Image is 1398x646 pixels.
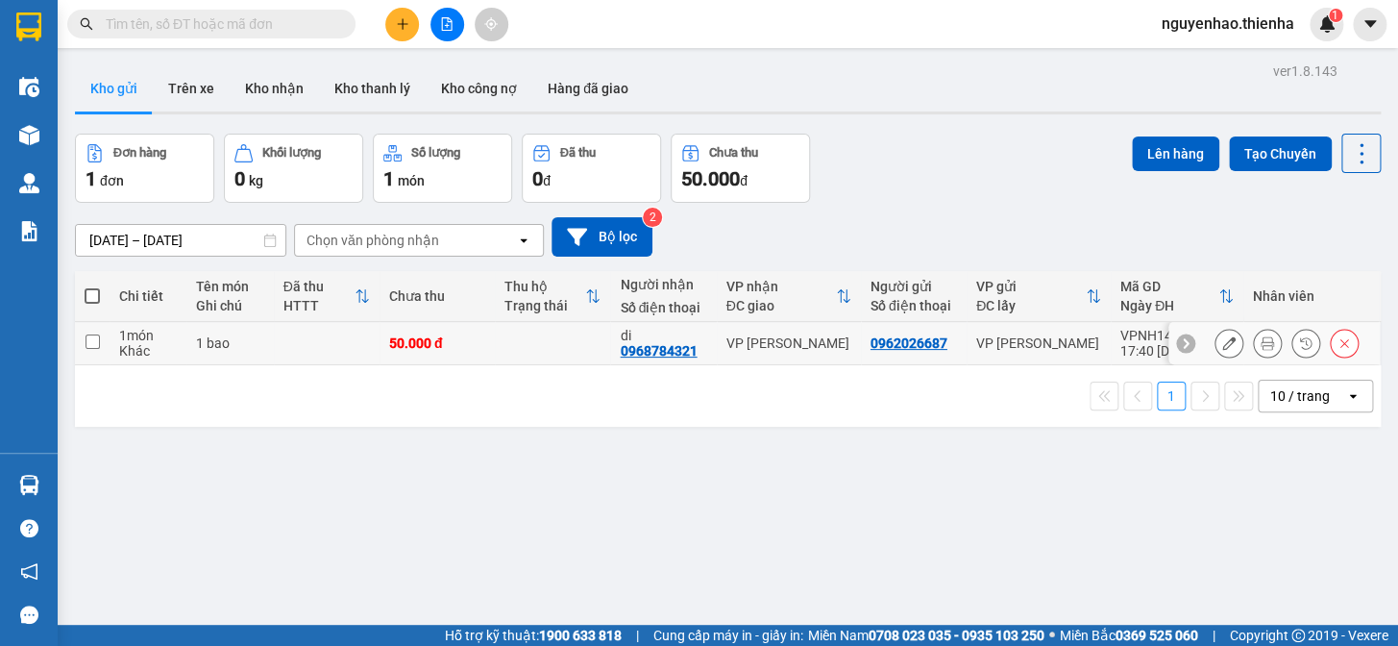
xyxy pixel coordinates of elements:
sup: 1 [1329,9,1342,22]
div: Chưa thu [389,288,485,304]
span: 1 [383,167,394,190]
input: Tìm tên, số ĐT hoặc mã đơn [106,13,332,35]
li: Số [GEOGRAPHIC_DATA][PERSON_NAME], P. [GEOGRAPHIC_DATA] [180,47,803,71]
th: Toggle SortBy [274,271,380,322]
span: ⚪️ [1049,632,1055,639]
div: 0962026687 [871,335,947,351]
div: di [620,328,706,343]
div: Khối lượng [262,146,321,160]
img: logo-vxr [16,12,41,41]
img: warehouse-icon [19,173,39,193]
img: solution-icon [19,221,39,241]
div: Chọn văn phòng nhận [307,231,439,250]
span: Miền Bắc [1060,625,1198,646]
span: đơn [100,173,124,188]
span: caret-down [1361,15,1379,33]
button: Đơn hàng1đơn [75,134,214,203]
span: nguyenhao.thienha [1146,12,1310,36]
div: HTTT [283,298,355,313]
span: file-add [440,17,454,31]
span: plus [396,17,409,31]
div: VP [PERSON_NAME] [976,335,1101,351]
img: icon-new-feature [1318,15,1336,33]
span: copyright [1291,629,1305,642]
div: Thu hộ [504,279,585,294]
span: Miền Nam [808,625,1044,646]
span: 0 [532,167,543,190]
svg: open [1345,388,1361,404]
div: Đơn hàng [113,146,166,160]
div: 17:40 [DATE] [1120,343,1234,359]
div: VP [PERSON_NAME] [726,335,851,351]
button: caret-down [1353,8,1386,41]
span: question-circle [20,519,38,537]
th: Toggle SortBy [717,271,861,322]
div: 10 / trang [1270,386,1330,406]
div: Người nhận [620,277,706,292]
sup: 2 [643,208,662,227]
div: ver 1.8.143 [1273,61,1337,82]
div: Nhân viên [1253,288,1369,304]
strong: 0708 023 035 - 0935 103 250 [869,628,1044,643]
img: warehouse-icon [19,125,39,145]
li: Hotline: 0981127575, 0981347575, 19009067 [180,71,803,95]
th: Toggle SortBy [495,271,610,322]
div: Số điện thoại [871,298,957,313]
div: ĐC giao [726,298,836,313]
svg: open [516,233,531,248]
b: GỬI : VP [PERSON_NAME] [24,139,335,171]
div: 0968784321 [620,343,697,359]
div: 1 bao [196,335,263,351]
img: warehouse-icon [19,475,39,495]
span: Cung cấp máy in - giấy in: [653,625,803,646]
button: Lên hàng [1132,137,1219,171]
span: 0 [234,167,245,190]
button: Trên xe [153,65,230,112]
div: VP nhận [726,279,836,294]
button: aim [475,8,508,41]
button: Kho công nợ [426,65,532,112]
div: 50.000 đ [389,335,485,351]
div: Chi tiết [119,288,177,304]
div: Khác [119,343,177,359]
button: Kho gửi [75,65,153,112]
div: Mã GD [1120,279,1218,294]
div: Ghi chú [196,298,263,313]
div: ĐC lấy [976,298,1086,313]
button: plus [385,8,419,41]
div: Đã thu [283,279,355,294]
button: Hàng đã giao [532,65,644,112]
span: kg [249,173,263,188]
span: Hỗ trợ kỹ thuật: [445,625,622,646]
strong: 0369 525 060 [1116,628,1198,643]
div: Sửa đơn hàng [1214,329,1243,358]
div: Chưa thu [709,146,758,160]
th: Toggle SortBy [1111,271,1243,322]
button: Bộ lọc [552,217,652,257]
img: logo.jpg [24,24,120,120]
img: warehouse-icon [19,77,39,97]
div: Trạng thái [504,298,585,313]
span: notification [20,562,38,581]
span: aim [484,17,498,31]
div: VP gửi [976,279,1086,294]
span: | [636,625,639,646]
div: Ngày ĐH [1120,298,1218,313]
div: Số điện thoại [620,300,706,315]
button: file-add [430,8,464,41]
button: Kho nhận [230,65,319,112]
span: 50.000 [681,167,740,190]
div: Người gửi [871,279,957,294]
input: Select a date range. [76,225,285,256]
span: search [80,17,93,31]
th: Toggle SortBy [967,271,1111,322]
div: 1 món [119,328,177,343]
div: Tên món [196,279,263,294]
span: 1 [1332,9,1338,22]
button: Số lượng1món [373,134,512,203]
button: 1 [1157,382,1186,410]
button: Chưa thu50.000đ [671,134,810,203]
div: Số lượng [411,146,460,160]
span: đ [543,173,551,188]
span: đ [740,173,748,188]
